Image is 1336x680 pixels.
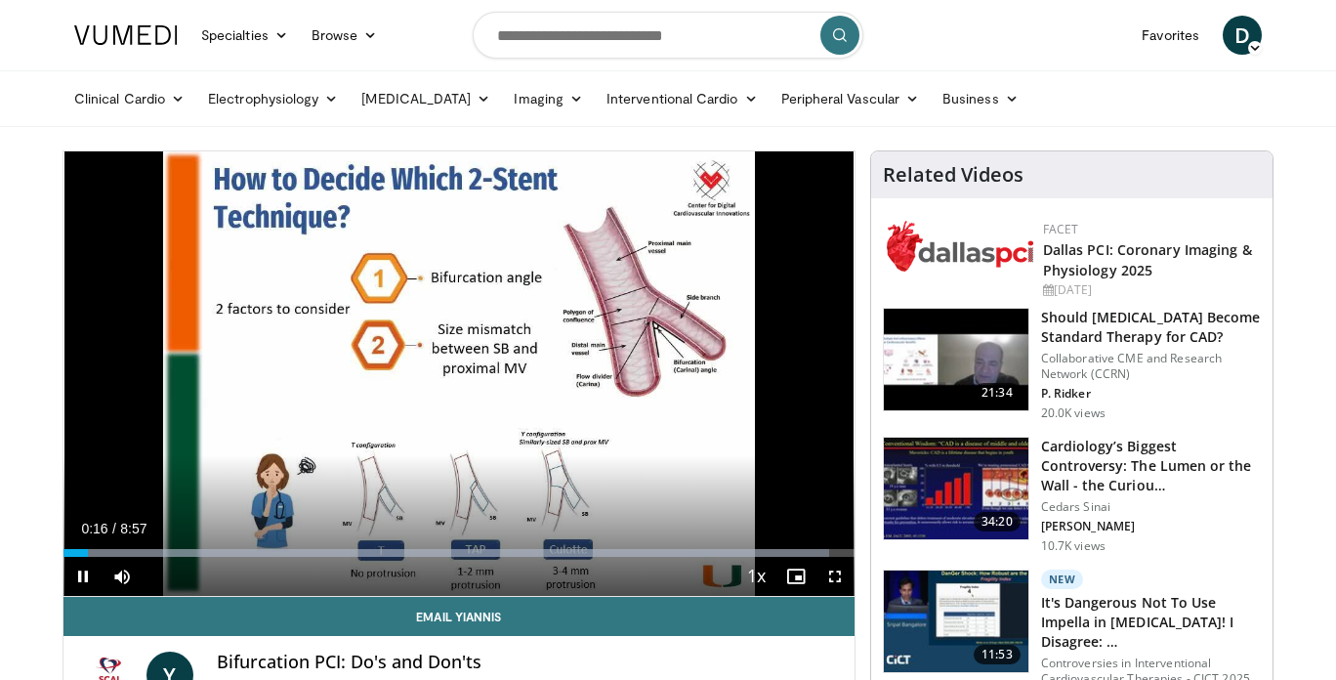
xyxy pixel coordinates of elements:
h3: Cardiology’s Biggest Controversy: The Lumen or the Wall - the Curiou… [1041,437,1261,495]
p: Cedars Sinai [1041,499,1261,515]
h4: Related Videos [883,163,1023,187]
video-js: Video Player [63,151,855,597]
span: / [112,521,116,536]
a: Favorites [1130,16,1211,55]
p: New [1041,570,1084,589]
h3: Should [MEDICAL_DATA] Become Standard Therapy for CAD? [1041,308,1261,347]
span: 11:53 [974,645,1021,664]
img: VuMedi Logo [74,25,178,45]
span: 0:16 [81,521,107,536]
a: D [1223,16,1262,55]
button: Enable picture-in-picture mode [776,557,815,596]
img: ad639188-bf21-463b-a799-85e4bc162651.150x105_q85_crop-smart_upscale.jpg [884,571,1028,672]
a: [MEDICAL_DATA] [350,79,502,118]
img: d453240d-5894-4336-be61-abca2891f366.150x105_q85_crop-smart_upscale.jpg [884,438,1028,539]
p: Collaborative CME and Research Network (CCRN) [1041,351,1261,382]
span: 21:34 [974,383,1021,403]
a: 21:34 Should [MEDICAL_DATA] Become Standard Therapy for CAD? Collaborative CME and Research Netwo... [883,308,1261,421]
a: FACET [1043,221,1079,237]
button: Pause [63,557,103,596]
a: Browse [300,16,390,55]
span: 34:20 [974,512,1021,531]
a: Specialties [189,16,300,55]
img: eb63832d-2f75-457d-8c1a-bbdc90eb409c.150x105_q85_crop-smart_upscale.jpg [884,309,1028,410]
a: Imaging [502,79,595,118]
a: Dallas PCI: Coronary Imaging & Physiology 2025 [1043,240,1252,279]
div: [DATE] [1043,281,1257,299]
h3: It's Dangerous Not To Use Impella in [MEDICAL_DATA]! I Disagree: … [1041,593,1261,652]
h4: Bifurcation PCI: Do's and Don'ts [217,652,839,673]
p: 20.0K views [1041,405,1106,421]
span: 8:57 [120,521,146,536]
a: Electrophysiology [196,79,350,118]
button: Fullscreen [815,557,855,596]
button: Mute [103,557,142,596]
button: Playback Rate [737,557,776,596]
p: [PERSON_NAME] [1041,519,1261,534]
div: Progress Bar [63,549,855,557]
img: 939357b5-304e-4393-95de-08c51a3c5e2a.png.150x105_q85_autocrop_double_scale_upscale_version-0.2.png [887,221,1033,272]
a: 34:20 Cardiology’s Biggest Controversy: The Lumen or the Wall - the Curiou… Cedars Sinai [PERSON_... [883,437,1261,554]
p: P. Ridker [1041,386,1261,402]
a: Email Yiannis [63,597,855,636]
a: Clinical Cardio [63,79,196,118]
a: Interventional Cardio [595,79,770,118]
p: 10.7K views [1041,538,1106,554]
input: Search topics, interventions [473,12,863,59]
a: Business [931,79,1030,118]
a: Peripheral Vascular [770,79,931,118]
